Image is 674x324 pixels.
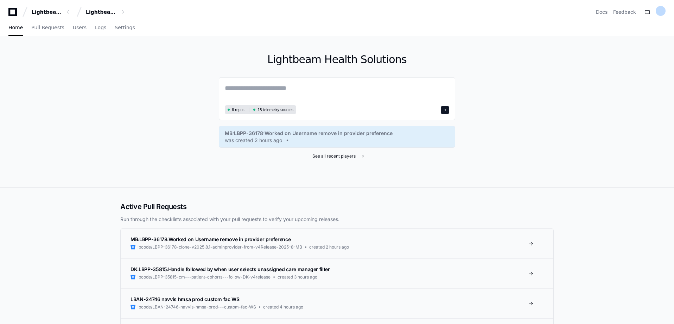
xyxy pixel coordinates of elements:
[596,8,608,16] a: Docs
[121,258,553,288] a: DK:LBPP-35815:Handle followed by when user selects unassigned care manager filterlbcode/LBPP-3581...
[613,8,636,16] button: Feedback
[115,20,135,36] a: Settings
[225,130,449,144] a: MB:LBPP-36178:Worked on Username remove in provider preferencewas created 2 hours ago
[131,236,291,242] span: MB:LBPP-36178:Worked on Username remove in provider preference
[73,20,87,36] a: Users
[263,304,303,310] span: created 4 hours ago
[83,6,128,18] button: Lightbeam Health Solutions
[312,153,356,159] span: See all recent players
[138,274,271,280] span: lbcode/LBPP-35815-cm---patient-cohorts---follow-DK-v4release
[138,304,256,310] span: lbcode/LBAN-24746-navvis-hmsa-prod---custom-fac-WS
[86,8,116,16] div: Lightbeam Health Solutions
[232,107,244,112] span: 8 repos
[225,137,282,144] span: was created 2 hours ago
[219,53,455,66] h1: Lightbeam Health Solutions
[32,8,62,16] div: Lightbeam Health
[73,25,87,30] span: Users
[95,20,106,36] a: Logs
[278,274,317,280] span: created 3 hours ago
[219,153,455,159] a: See all recent players
[8,20,23,36] a: Home
[115,25,135,30] span: Settings
[31,20,64,36] a: Pull Requests
[309,244,349,250] span: created 2 hours ago
[121,229,553,258] a: MB:LBPP-36178:Worked on Username remove in provider preferencelbcode/LBPP-36178-clone-v2025.8.1-a...
[29,6,74,18] button: Lightbeam Health
[121,288,553,318] a: LBAN-24746 navvis hmsa prod custom fac WSlbcode/LBAN-24746-navvis-hmsa-prod---custom-fac-WScreate...
[8,25,23,30] span: Home
[95,25,106,30] span: Logs
[31,25,64,30] span: Pull Requests
[131,266,330,272] span: DK:LBPP-35815:Handle followed by when user selects unassigned care manager filter
[131,296,240,302] span: LBAN-24746 navvis hmsa prod custom fac WS
[138,244,302,250] span: lbcode/LBPP-36178-clone-v2025.8.1-adminprovider-from-v4Release-2025-8-MB
[120,216,554,223] p: Run through the checklists associated with your pull requests to verify your upcoming releases.
[257,107,293,112] span: 15 telemetry sources
[120,202,554,212] h2: Active Pull Requests
[225,130,393,137] span: MB:LBPP-36178:Worked on Username remove in provider preference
